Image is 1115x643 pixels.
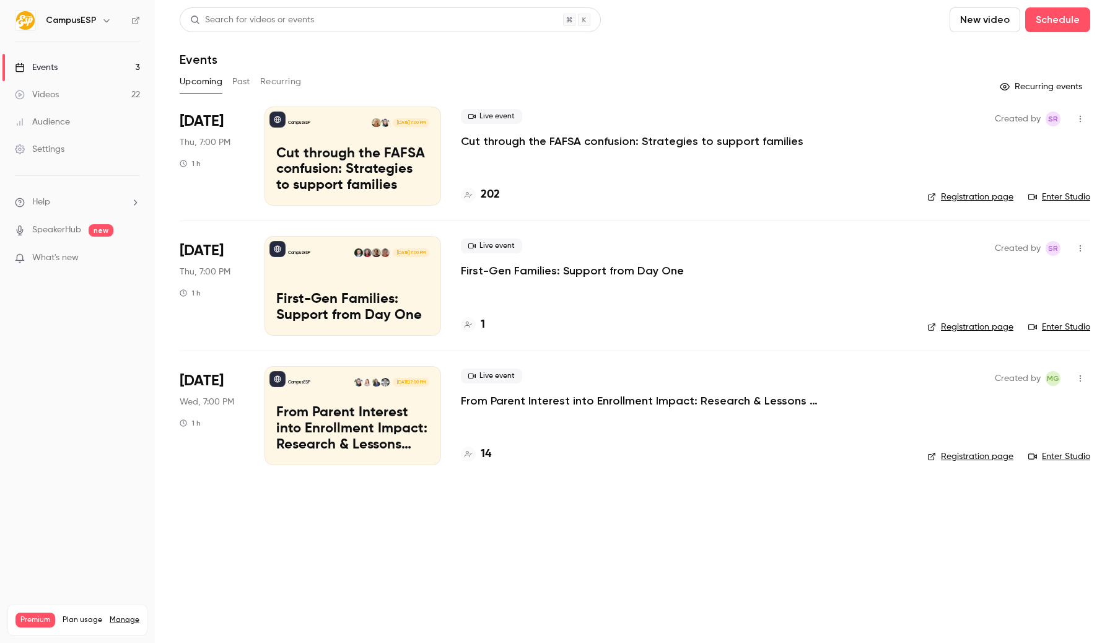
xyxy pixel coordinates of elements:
[265,236,441,335] a: First-Gen Families: Support from Day OneCampusESPDr. Carrie VathKyle CashinKelsey NymanAlbert Per...
[372,378,380,387] img: April Bush
[1028,450,1090,463] a: Enter Studio
[461,369,522,383] span: Live event
[1046,112,1060,126] span: Stephanie Robinson
[180,107,245,206] div: Oct 16 Thu, 1:00 PM (America/New York)
[372,118,380,127] img: Melanie Muenzer
[180,112,224,131] span: [DATE]
[461,186,500,203] a: 202
[15,11,35,30] img: CampusESP
[110,615,139,625] a: Manage
[232,72,250,92] button: Past
[288,379,310,385] p: CampusESP
[180,236,245,335] div: Nov 6 Thu, 1:00 PM (America/New York)
[180,136,230,149] span: Thu, 7:00 PM
[927,321,1013,333] a: Registration page
[1047,371,1059,386] span: MG
[1025,7,1090,32] button: Schedule
[1048,112,1058,126] span: SR
[363,248,372,257] img: Kelsey Nyman
[381,378,390,387] img: Dave Hunt
[995,371,1041,386] span: Created by
[32,196,50,209] span: Help
[481,446,491,463] h4: 14
[927,450,1013,463] a: Registration page
[481,317,485,333] h4: 1
[15,613,55,628] span: Premium
[180,159,201,168] div: 1 h
[63,615,102,625] span: Plan usage
[180,396,234,408] span: Wed, 7:00 PM
[265,107,441,206] a: Cut through the FAFSA confusion: Strategies to support familiesCampusESPMelissa GreinerMelanie Mu...
[180,52,217,67] h1: Events
[461,317,485,333] a: 1
[276,146,429,194] p: Cut through the FAFSA confusion: Strategies to support families
[363,378,372,387] img: Johanna Trovato
[1046,241,1060,256] span: Stephanie Robinson
[461,393,833,408] a: From Parent Interest into Enrollment Impact: Research & Lessons from the [GEOGRAPHIC_DATA][US_STATE]
[180,418,201,428] div: 1 h
[288,120,310,126] p: CampusESP
[46,14,97,27] h6: CampusESP
[1048,241,1058,256] span: SR
[180,288,201,298] div: 1 h
[461,109,522,124] span: Live event
[180,371,224,391] span: [DATE]
[190,14,314,27] div: Search for videos or events
[32,252,79,265] span: What's new
[32,224,81,237] a: SpeakerHub
[461,134,803,149] a: Cut through the FAFSA confusion: Strategies to support families
[15,116,70,128] div: Audience
[1028,191,1090,203] a: Enter Studio
[950,7,1020,32] button: New video
[180,266,230,278] span: Thu, 7:00 PM
[180,241,224,261] span: [DATE]
[180,72,222,92] button: Upcoming
[89,224,113,237] span: new
[1028,321,1090,333] a: Enter Studio
[276,292,429,324] p: First-Gen Families: Support from Day One
[994,77,1090,97] button: Recurring events
[481,186,500,203] h4: 202
[995,112,1041,126] span: Created by
[393,118,429,127] span: [DATE] 7:00 PM
[381,118,390,127] img: Melissa Greiner
[461,263,684,278] a: First-Gen Families: Support from Day One
[15,143,64,155] div: Settings
[15,89,59,101] div: Videos
[15,196,140,209] li: help-dropdown-opener
[354,378,363,387] img: Melissa Greiner
[180,366,245,465] div: Dec 3 Wed, 1:00 PM (America/New York)
[393,248,429,257] span: [DATE] 7:00 PM
[276,405,429,453] p: From Parent Interest into Enrollment Impact: Research & Lessons from the [GEOGRAPHIC_DATA][US_STATE]
[927,191,1013,203] a: Registration page
[393,378,429,387] span: [DATE] 7:00 PM
[372,248,380,257] img: Kyle Cashin
[288,250,310,256] p: CampusESP
[995,241,1041,256] span: Created by
[15,61,58,74] div: Events
[354,248,363,257] img: Albert Perera
[265,366,441,465] a: From Parent Interest into Enrollment Impact: Research & Lessons from the University of KansasCamp...
[260,72,302,92] button: Recurring
[381,248,390,257] img: Dr. Carrie Vath
[461,446,491,463] a: 14
[461,238,522,253] span: Live event
[1046,371,1060,386] span: Melissa Greiner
